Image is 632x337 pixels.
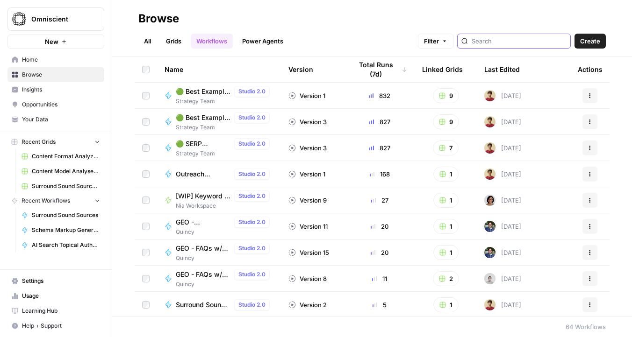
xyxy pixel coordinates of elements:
[352,143,407,153] div: 827
[288,300,327,309] div: Version 2
[176,270,230,279] span: GEO - FAQs w/ Keywords
[17,164,104,179] a: Content Model Analyser + International
[352,56,407,82] div: Total Runs (7d)
[484,90,496,101] img: 2aj0zzttblp8szi0taxm0due3wj9
[17,149,104,164] a: Content Format Analyzer Grid
[7,135,104,149] button: Recent Grids
[176,169,230,179] span: Outreach Opportunity Qualifier
[22,292,100,300] span: Usage
[176,113,230,122] span: 🟢 Best Example Referring Domains Finder
[288,117,327,126] div: Version 3
[7,112,104,127] a: Your Data
[422,56,463,82] div: Linked Grids
[237,34,289,49] a: Power Agents
[238,218,266,226] span: Studio 2.0
[22,56,100,64] span: Home
[484,247,521,258] div: [DATE]
[472,36,567,46] input: Search
[484,168,496,180] img: 2aj0zzttblp8szi0taxm0due3wj9
[32,167,100,176] span: Content Model Analyser + International
[176,254,273,262] span: Quincy
[176,202,273,210] span: Nia Workspace
[288,248,329,257] div: Version 15
[484,142,496,154] img: 2aj0zzttblp8szi0taxm0due3wj9
[176,97,273,105] span: Strategy Team
[32,152,100,161] span: Content Format Analyzer Grid
[7,194,104,208] button: Recent Workflows
[17,179,104,194] a: Surround Sound Sources Grid
[352,91,407,100] div: 832
[176,123,273,132] span: Strategy Team
[484,116,521,127] div: [DATE]
[176,87,230,96] span: 🟢 Best Example URL Extractor
[45,37,58,46] span: New
[484,299,496,310] img: 2aj0zzttblp8szi0taxm0due3wj9
[484,56,520,82] div: Last Edited
[484,142,521,154] div: [DATE]
[138,11,179,26] div: Browse
[433,245,459,260] button: 1
[238,244,266,253] span: Studio 2.0
[238,140,266,148] span: Studio 2.0
[352,300,407,309] div: 5
[578,56,603,82] div: Actions
[7,318,104,333] button: Help + Support
[352,169,407,179] div: 168
[7,52,104,67] a: Home
[484,247,496,258] img: qu68pvt2p5lnei6irj3c6kz5ll1u
[352,196,407,205] div: 27
[424,36,439,46] span: Filter
[484,116,496,127] img: 2aj0zzttblp8szi0taxm0due3wj9
[433,297,459,312] button: 1
[31,14,88,24] span: Omniscient
[22,277,100,285] span: Settings
[22,85,100,94] span: Insights
[7,67,104,82] a: Browse
[17,238,104,253] a: AI Search Topical Authority
[433,271,459,286] button: 2
[176,139,230,148] span: 🟢 SERP Analyzer
[238,113,266,122] span: Studio 2.0
[288,91,325,100] div: Version 1
[484,273,496,284] img: cu9xolbrxuqs6ajko1qc0askbkgj
[22,322,100,330] span: Help + Support
[165,112,273,132] a: 🟢 Best Example Referring Domains FinderStudio 2.0Strategy Team
[352,274,407,283] div: 11
[566,322,606,331] div: 64 Workflows
[22,197,70,205] span: Recent Workflows
[7,35,104,49] button: New
[165,168,273,180] a: Outreach Opportunity QualifierStudio 2.0
[176,218,230,227] span: GEO - Takeaways for Published Content
[418,34,453,49] button: Filter
[17,208,104,223] a: Surround Sound Sources
[176,228,273,236] span: Quincy
[7,274,104,288] a: Settings
[484,195,496,206] img: 2ns17aq5gcu63ep90r8nosmzf02r
[165,138,273,158] a: 🟢 SERP AnalyzerStudio 2.0Strategy Team
[32,211,100,219] span: Surround Sound Sources
[165,299,273,310] a: Surround Sound SourcesStudio 2.0
[288,56,313,82] div: Version
[433,193,459,208] button: 1
[191,34,233,49] a: Workflows
[352,248,407,257] div: 20
[165,190,273,210] a: [WIP] Keyword to OutlineStudio 2.0Nia Workspace
[176,191,230,201] span: [WIP] Keyword to Outline
[22,100,100,109] span: Opportunities
[22,307,100,315] span: Learning Hub
[7,303,104,318] a: Learning Hub
[484,299,521,310] div: [DATE]
[17,223,104,238] a: Schema Markup Generator [JSON]
[160,34,187,49] a: Grids
[22,138,56,146] span: Recent Grids
[238,87,266,96] span: Studio 2.0
[32,182,100,190] span: Surround Sound Sources Grid
[165,56,273,82] div: Name
[165,243,273,262] a: GEO - FAQs w/ URLsStudio 2.0Quincy
[7,82,104,97] a: Insights
[176,280,273,288] span: Quincy
[165,86,273,105] a: 🟢 Best Example URL ExtractorStudio 2.0Strategy Team
[433,167,459,182] button: 1
[176,300,230,309] span: Surround Sound Sources
[32,226,100,234] span: Schema Markup Generator [JSON]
